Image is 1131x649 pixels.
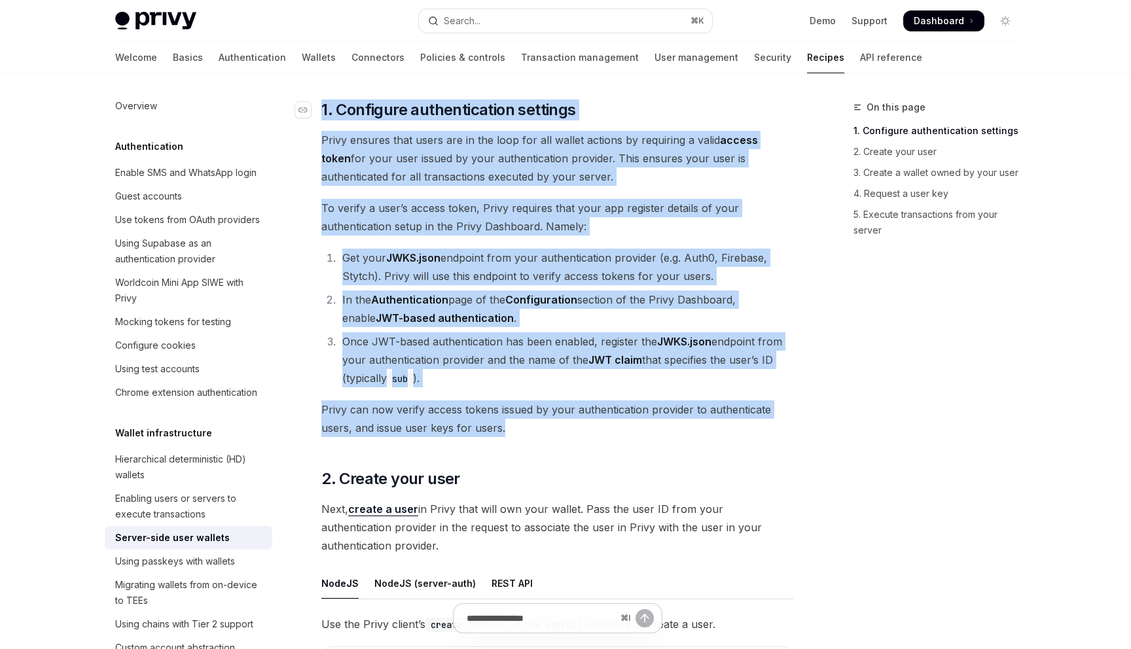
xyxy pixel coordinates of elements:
span: 2. Create your user [321,468,460,489]
a: Transaction management [521,42,639,73]
strong: Authentication [371,293,448,306]
span: Next, in Privy that will own your wallet. Pass the user ID from your authentication provider in t... [321,500,793,555]
button: Toggle dark mode [995,10,1016,31]
strong: JWT claim [588,353,642,366]
a: Server-side user wallets [105,526,272,550]
div: Enable SMS and WhatsApp login [115,165,257,181]
a: Worldcoin Mini App SIWE with Privy [105,271,272,310]
div: Using passkeys with wallets [115,553,235,569]
div: Server-side user wallets [115,530,230,546]
a: 5. Execute transactions from your server [853,204,1026,241]
a: Demo [810,14,836,27]
strong: JWT-based authentication [376,311,514,324]
a: User management [655,42,738,73]
div: Chrome extension authentication [115,385,257,400]
div: Use tokens from OAuth providers [115,212,260,228]
div: Search... [444,13,480,29]
div: Using test accounts [115,361,200,377]
div: Mocking tokens for testing [115,314,231,330]
a: Authentication [219,42,286,73]
a: 3. Create a wallet owned by your user [853,162,1026,183]
strong: JWKS.json [657,335,711,348]
input: Ask a question... [467,604,615,633]
button: Open search [419,9,712,33]
span: Privy ensures that users are in the loop for all wallet actions by requiring a valid for your use... [321,131,793,186]
li: In the page of the section of the Privy Dashboard, enable . [338,290,793,327]
a: Using passkeys with wallets [105,550,272,573]
a: API reference [860,42,922,73]
span: Dashboard [914,14,964,27]
a: 4. Request a user key [853,183,1026,204]
a: Using Supabase as an authentication provider [105,232,272,271]
strong: Configuration [505,293,577,306]
div: REST API [492,568,533,599]
strong: JWKS.json [386,251,440,264]
a: 1. Configure authentication settings [853,120,1026,141]
div: Configure cookies [115,338,196,353]
span: ⌘ K [691,16,704,26]
a: Chrome extension authentication [105,381,272,404]
div: Overview [115,98,157,114]
a: Enabling users or servers to execute transactions [105,487,272,526]
h5: Wallet infrastructure [115,425,212,441]
div: Worldcoin Mini App SIWE with Privy [115,275,264,306]
div: Enabling users or servers to execute transactions [115,491,264,522]
span: Privy can now verify access tokens issued by your authentication provider to authenticate users, ... [321,400,793,437]
a: Use tokens from OAuth providers [105,208,272,232]
span: To verify a user’s access token, Privy requires that your app register details of your authentica... [321,199,793,236]
a: Recipes [807,42,844,73]
div: NodeJS (server-auth) [374,568,476,599]
li: Get your endpoint from your authentication provider (e.g. Auth0, Firebase, Stytch). Privy will us... [338,249,793,285]
h5: Authentication [115,139,183,154]
span: 1. Configure authentication settings [321,99,575,120]
div: Guest accounts [115,188,182,204]
a: Support [852,14,888,27]
a: Using chains with Tier 2 support [105,612,272,636]
a: Connectors [351,42,404,73]
a: Mocking tokens for testing [105,310,272,334]
a: 2. Create your user [853,141,1026,162]
a: Migrating wallets from on-device to TEEs [105,573,272,612]
span: On this page [867,99,925,115]
div: NodeJS [321,568,359,599]
a: Hierarchical deterministic (HD) wallets [105,447,272,487]
a: Security [754,42,791,73]
li: Once JWT-based authentication has been enabled, register the endpoint from your authentication pr... [338,332,793,387]
a: create a user [348,502,418,516]
div: Migrating wallets from on-device to TEEs [115,577,264,608]
a: Wallets [302,42,336,73]
div: Using Supabase as an authentication provider [115,236,264,267]
a: Policies & controls [420,42,505,73]
a: Configure cookies [105,334,272,357]
img: light logo [115,12,196,30]
a: Enable SMS and WhatsApp login [105,161,272,184]
a: Dashboard [903,10,984,31]
div: Hierarchical deterministic (HD) wallets [115,451,264,483]
a: Using test accounts [105,357,272,381]
a: Overview [105,94,272,118]
div: Using chains with Tier 2 support [115,616,253,632]
code: sub [387,372,413,386]
button: Send message [636,609,654,627]
a: Basics [173,42,203,73]
a: Guest accounts [105,184,272,208]
a: Welcome [115,42,157,73]
a: Navigate to header [295,99,321,120]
